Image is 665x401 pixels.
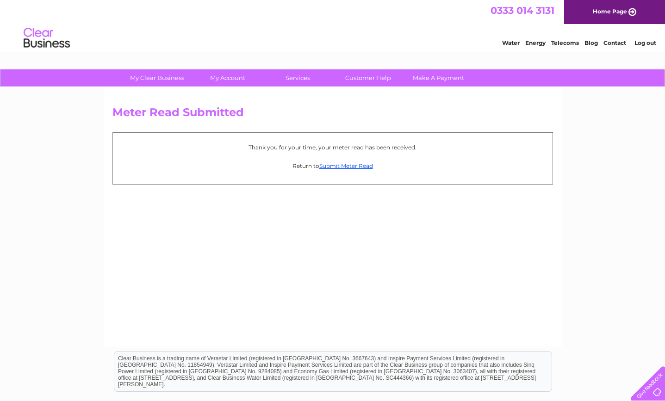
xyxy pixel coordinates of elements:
[330,69,406,86] a: Customer Help
[112,106,553,123] h2: Meter Read Submitted
[502,39,520,46] a: Water
[603,39,626,46] a: Contact
[118,143,548,152] p: Thank you for your time, your meter read has been received.
[634,39,656,46] a: Log out
[525,39,546,46] a: Energy
[260,69,336,86] a: Services
[23,24,70,52] img: logo.png
[189,69,266,86] a: My Account
[118,161,548,170] p: Return to
[584,39,598,46] a: Blog
[400,69,477,86] a: Make A Payment
[319,162,373,169] a: Submit Meter Read
[491,5,554,16] a: 0333 014 3131
[114,5,552,45] div: Clear Business is a trading name of Verastar Limited (registered in [GEOGRAPHIC_DATA] No. 3667643...
[119,69,195,86] a: My Clear Business
[551,39,579,46] a: Telecoms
